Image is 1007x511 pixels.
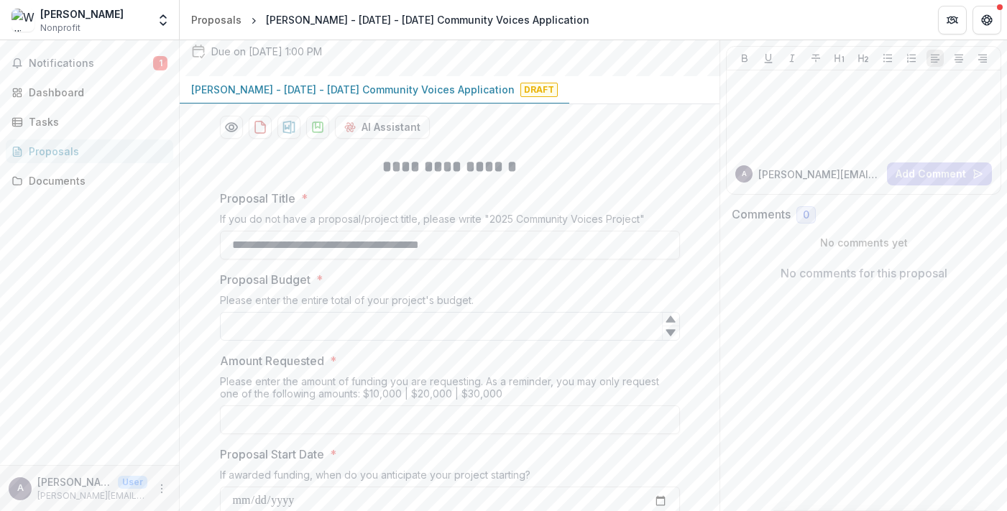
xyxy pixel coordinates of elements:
div: If you do not have a proposal/project title, please write "2025 Community Voices Project" [220,213,680,231]
p: No comments for this proposal [781,264,947,282]
button: Partners [938,6,967,34]
span: Draft [520,83,558,97]
div: Tasks [29,114,162,129]
div: [PERSON_NAME] [40,6,124,22]
button: Heading 1 [831,50,848,67]
button: Strike [807,50,824,67]
p: Proposal Title [220,190,295,207]
button: Align Right [974,50,991,67]
div: Please enter the entire total of your project's budget. [220,294,680,312]
div: Dashboard [29,85,162,100]
p: Amount Requested [220,352,324,369]
button: download-proposal [249,116,272,139]
div: Please enter the amount of funding you are requesting. As a reminder, you may only request one of... [220,375,680,405]
a: Tasks [6,110,173,134]
div: If awarded funding, when do you anticipate your project starting? [220,469,680,487]
button: Align Left [926,50,944,67]
div: armstrong.wm@gmail.com [17,484,24,493]
span: Notifications [29,57,153,70]
button: Heading 2 [855,50,872,67]
p: [PERSON_NAME][EMAIL_ADDRESS][DOMAIN_NAME] [37,474,112,489]
p: Proposal Start Date [220,446,324,463]
span: 1 [153,56,167,70]
button: Open entity switcher [153,6,173,34]
button: More [153,480,170,497]
button: Add Comment [887,162,992,185]
div: Documents [29,173,162,188]
div: armstrong.wm@gmail.com [742,170,747,178]
button: Bold [736,50,753,67]
img: William Marcellus Armstrong [12,9,35,32]
p: Proposal Budget [220,271,311,288]
span: 0 [803,209,809,221]
button: Italicize [783,50,801,67]
button: Get Help [972,6,1001,34]
p: User [118,476,147,489]
button: Ordered List [903,50,920,67]
a: Dashboard [6,80,173,104]
button: download-proposal [306,116,329,139]
p: [PERSON_NAME] - [DATE] - [DATE] Community Voices Application [191,82,515,97]
p: Due on [DATE] 1:00 PM [211,44,322,59]
div: Proposals [191,12,242,27]
button: Preview 513fb8d5-54f3-40b7-b644-cbc1b057e1cd-0.pdf [220,116,243,139]
button: AI Assistant [335,116,430,139]
button: Underline [760,50,777,67]
a: Documents [6,169,173,193]
a: Proposals [6,139,173,163]
a: Proposals [185,9,247,30]
p: [PERSON_NAME][EMAIL_ADDRESS][DOMAIN_NAME] [37,489,147,502]
p: No comments yet [732,235,995,250]
div: [PERSON_NAME] - [DATE] - [DATE] Community Voices Application [266,12,589,27]
p: [PERSON_NAME][EMAIL_ADDRESS][DOMAIN_NAME] [758,167,881,182]
button: download-proposal [277,116,300,139]
button: Bullet List [879,50,896,67]
span: Nonprofit [40,22,81,34]
button: Notifications1 [6,52,173,75]
nav: breadcrumb [185,9,595,30]
button: Align Center [950,50,967,67]
div: Proposals [29,144,162,159]
h2: Comments [732,208,791,221]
